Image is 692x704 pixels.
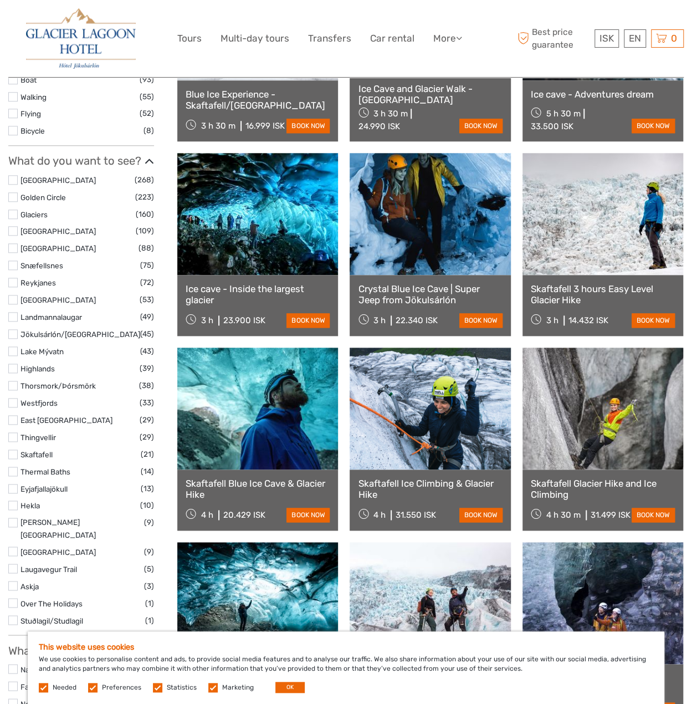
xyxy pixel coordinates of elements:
span: 4 h 30 m [546,510,581,520]
a: Thermal Baths [20,467,70,476]
span: (43) [140,345,154,358]
span: (223) [135,191,154,203]
div: 16.999 ISK [245,121,285,131]
h3: What do you want to do? [8,644,154,657]
p: We're away right now. Please check back later! [16,19,125,28]
a: Lake Mývatn [20,347,64,356]
a: Hekla [20,501,40,510]
div: 33.500 ISK [531,121,573,131]
a: Walking [20,93,47,101]
a: Stuðlagil/Studlagil [20,616,83,625]
a: Golden Circle [20,193,66,202]
span: (72) [140,276,154,289]
a: Landmannalaugar [20,313,82,322]
label: Needed [53,683,76,692]
a: Glaciers [20,210,48,219]
a: [GEOGRAPHIC_DATA] [20,547,96,556]
a: book now [632,313,675,328]
span: (268) [135,174,154,186]
span: (88) [139,242,154,254]
span: (160) [136,208,154,221]
span: (52) [140,107,154,120]
span: 3 h 30 m [373,109,408,119]
span: 5 h 30 m [546,109,581,119]
a: Thingvellir [20,433,56,442]
a: Eyjafjallajökull [20,484,68,493]
span: (9) [144,545,154,558]
div: 24.990 ISK [358,121,399,131]
a: Skaftafell Ice Climbing & Glacier Hike [358,478,502,501]
a: Multi-day tours [221,30,289,47]
span: Best price guarantee [515,26,592,50]
span: ISK [599,33,614,44]
span: (10) [140,499,154,512]
a: Westfjords [20,399,58,407]
a: Family Fun [20,682,58,691]
a: [GEOGRAPHIC_DATA] [20,227,96,236]
div: 23.900 ISK [223,315,265,325]
a: book now [632,119,675,133]
span: 0 [669,33,679,44]
a: Skaftafell 3 hours Easy Level Glacier Hike [531,283,675,306]
a: book now [459,313,503,328]
span: 3 h [201,315,213,325]
a: Ice Cave and Glacier Walk - [GEOGRAPHIC_DATA] [358,83,502,106]
span: (39) [140,362,154,375]
a: [GEOGRAPHIC_DATA] [20,244,96,253]
a: Reykjanes [20,278,56,287]
span: (33) [140,396,154,409]
label: Statistics [167,683,197,692]
a: Car rental [370,30,414,47]
a: Transfers [308,30,351,47]
div: 14.432 ISK [568,315,608,325]
span: 3 h 30 m [201,121,235,131]
a: Skaftafell [20,450,53,459]
span: (93) [140,73,154,86]
span: (8) [143,124,154,137]
span: 4 h [373,510,386,520]
a: [GEOGRAPHIC_DATA] [20,176,96,185]
span: (75) [140,259,154,272]
button: Open LiveChat chat widget [127,17,141,30]
span: (1) [145,596,154,609]
a: East [GEOGRAPHIC_DATA] [20,416,112,425]
a: Flying [20,109,41,118]
div: 20.429 ISK [223,510,265,520]
a: book now [632,508,675,522]
a: Laugavegur Trail [20,564,77,573]
a: Thorsmork/Þórsmörk [20,381,96,390]
a: [PERSON_NAME][GEOGRAPHIC_DATA] [20,518,96,539]
span: (9) [144,516,154,529]
a: Askja [20,581,39,590]
img: 2790-86ba44ba-e5e5-4a53-8ab7-28051417b7bc_logo_big.jpg [26,8,136,69]
span: (21) [141,448,154,461]
span: (29) [140,431,154,443]
button: OK [275,682,305,693]
span: (5) [144,562,154,575]
a: Nature & Scenery [20,665,80,674]
div: 31.550 ISK [396,510,436,520]
div: EN [624,29,646,48]
h3: What do you want to see? [8,154,154,167]
a: Snæfellsnes [20,261,63,270]
a: Jökulsárlón/[GEOGRAPHIC_DATA] [20,330,140,339]
a: Over The Holidays [20,599,83,608]
span: 4 h [201,510,213,520]
div: 31.499 ISK [591,510,631,520]
a: book now [286,119,330,133]
span: (109) [136,225,154,237]
label: Preferences [102,683,141,692]
a: book now [286,508,330,522]
a: Ice cave - Inside the largest glacier [186,283,330,306]
span: (38) [139,379,154,392]
span: (13) [141,482,154,495]
a: Skaftafell Glacier Hike and Ice Climbing [531,478,675,501]
div: We use cookies to personalise content and ads, to provide social media features and to analyse ou... [28,631,664,704]
a: Crystal Blue Ice Cave | Super Jeep from Jökulsárlón [358,283,502,306]
div: 22.340 ISK [396,315,438,325]
a: book now [459,119,503,133]
a: book now [459,508,503,522]
span: (3) [144,579,154,592]
a: Bicycle [20,126,45,135]
span: 3 h [546,315,558,325]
